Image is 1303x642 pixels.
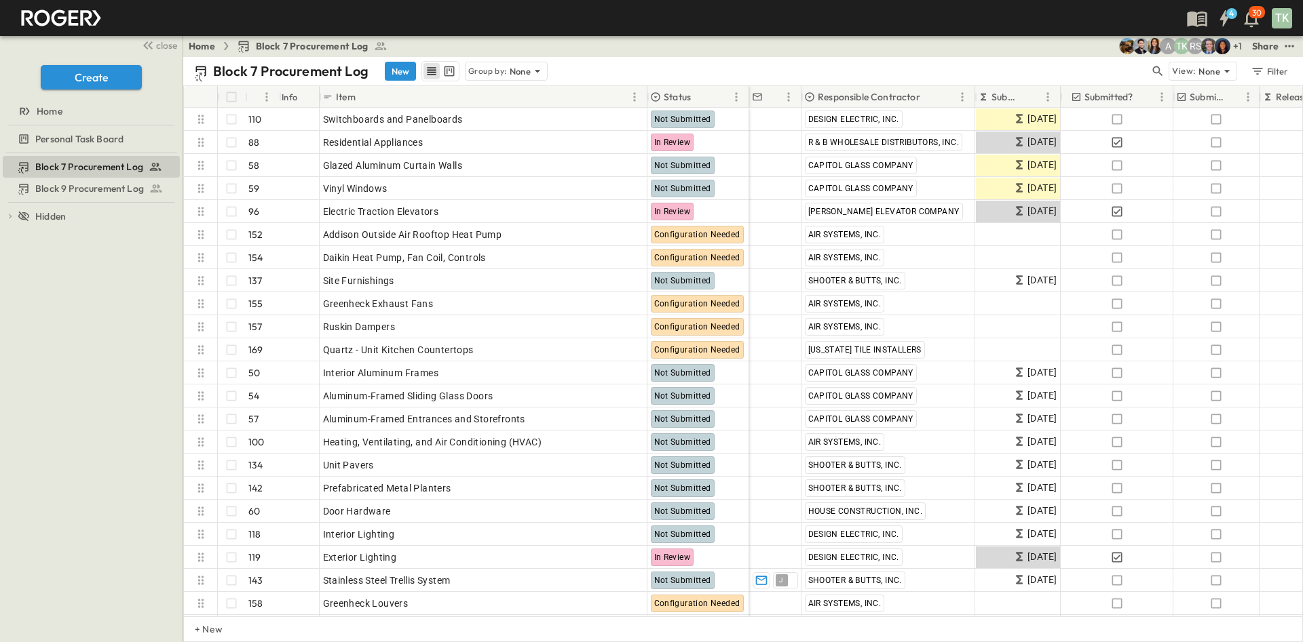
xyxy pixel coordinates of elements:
[1027,180,1057,196] span: [DATE]
[1084,90,1133,104] p: Submitted?
[256,39,369,53] span: Block 7 Procurement Log
[808,138,960,147] span: R & B WHOLESALE DISTRIBUTORS, INC.
[323,274,394,287] span: Site Furnishings
[35,132,124,146] span: Personal Task Board
[41,65,142,89] button: Create
[1245,62,1292,81] button: Filter
[248,159,259,172] p: 58
[808,599,882,608] span: AIR SYSTEMS, INC.
[323,435,542,449] span: Heating, Ventilating, and Air Conditioning (HVAC)
[1027,549,1057,565] span: [DATE]
[654,483,711,493] span: Not Submitted
[654,230,740,239] span: Configuration Needed
[248,274,263,287] p: 137
[3,128,180,150] div: Personal Task Boardtest
[1198,64,1220,78] p: None
[1240,89,1256,105] button: Menu
[1027,457,1057,473] span: [DATE]
[3,157,177,176] a: Block 7 Procurement Log
[1027,411,1057,426] span: [DATE]
[259,89,275,105] button: Menu
[237,39,388,53] a: Block 7 Procurement Log
[1252,39,1279,53] div: Share
[3,156,180,178] div: Block 7 Procurement Logtest
[654,161,711,170] span: Not Submitted
[808,368,913,378] span: CAPITOL GLASS COMPANY
[808,184,913,193] span: CAPITOL GLASS COMPANY
[468,64,507,78] p: Group by:
[728,89,744,105] button: Menu
[1027,388,1057,403] span: [DATE]
[808,437,882,447] span: AIR SYSTEMS, INC.
[358,89,373,104] button: Sort
[808,576,902,585] span: SHOOTER & BUTTS, INC.
[248,574,263,587] p: 143
[248,182,259,195] p: 59
[323,366,439,380] span: Interior Aluminum Frames
[323,205,439,218] span: Electric Traction Elevators
[248,412,259,426] p: 57
[654,299,740,308] span: Configuration Needed
[654,414,711,424] span: Not Submitted
[1229,8,1234,19] h6: 4
[440,63,457,79] button: kanban view
[1272,8,1292,28] div: TK
[654,115,711,124] span: Not Submitted
[1027,503,1057,519] span: [DATE]
[3,178,180,199] div: Block 9 Procurement Logtest
[156,39,177,52] span: close
[1040,89,1056,105] button: Menu
[248,136,259,149] p: 88
[1252,7,1262,18] p: 30
[654,322,740,332] span: Configuration Needed
[808,253,882,262] span: AIR SYSTEMS, INC.
[323,458,374,472] span: Unit Pavers
[1172,64,1196,79] p: View:
[248,504,260,518] p: 60
[323,136,423,149] span: Residential Appliances
[282,78,298,116] div: Info
[35,160,143,174] span: Block 7 Procurement Log
[808,276,902,285] span: SHOOTER & BUTTS, INC.
[654,138,691,147] span: In Review
[1187,38,1203,54] div: Raymond Shahabi (rshahabi@guzmangc.com)
[248,228,263,241] p: 152
[245,86,279,108] div: #
[654,207,691,216] span: In Review
[664,90,691,104] p: Status
[248,366,260,380] p: 50
[323,182,388,195] span: Vinyl Windows
[654,553,691,562] span: In Review
[779,580,783,580] span: J
[248,550,261,564] p: 119
[808,391,913,401] span: CAPITOL GLASS COMPANY
[323,159,463,172] span: Glazed Aluminum Curtain Walls
[654,345,740,355] span: Configuration Needed
[1160,38,1176,54] div: Anna Gomez (agomez@guzmangc.com)
[1229,89,1244,104] button: Sort
[248,297,263,310] p: 155
[1025,89,1040,104] button: Sort
[248,320,263,334] p: 157
[654,576,711,585] span: Not Submitted
[323,574,451,587] span: Stainless Steel Trellis System
[1233,39,1247,53] p: + 1
[1027,480,1057,496] span: [DATE]
[323,412,525,426] span: Aluminum-Framed Entrances and Storefronts
[385,62,416,81] button: New
[248,527,261,541] p: 118
[808,207,960,216] span: [PERSON_NAME] ELEVATOR COMPANY
[808,483,902,493] span: SHOOTER & BUTTS, INC.
[323,113,463,126] span: Switchboards and Panelboards
[1027,572,1057,588] span: [DATE]
[423,63,440,79] button: row view
[1027,157,1057,173] span: [DATE]
[1250,64,1289,79] div: Filter
[248,205,259,218] p: 96
[654,253,740,262] span: Configuration Needed
[248,458,263,472] p: 134
[323,228,502,241] span: Addison Outside Air Rooftop Heat Pump
[818,90,920,104] p: Responsible Contractor
[654,368,711,378] span: Not Submitted
[808,322,882,332] span: AIR SYSTEMS, INC.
